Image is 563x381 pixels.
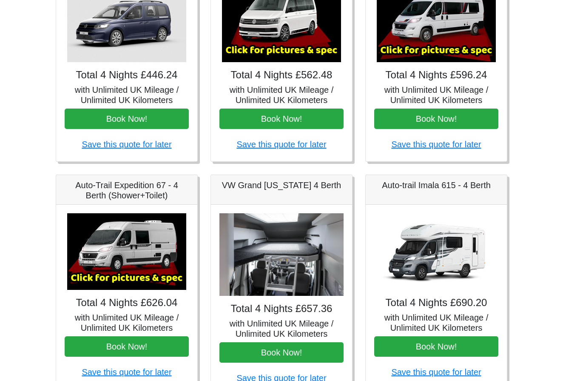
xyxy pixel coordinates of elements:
[65,180,189,201] h5: Auto-Trail Expedition 67 - 4 Berth (Shower+Toilet)
[374,336,498,357] button: Book Now!
[374,297,498,309] h4: Total 4 Nights £690.20
[65,297,189,309] h4: Total 4 Nights £626.04
[82,140,171,149] a: Save this quote for later
[374,109,498,129] button: Book Now!
[65,312,189,333] h5: with Unlimited UK Mileage / Unlimited UK Kilometers
[219,342,344,363] button: Book Now!
[65,85,189,105] h5: with Unlimited UK Mileage / Unlimited UK Kilometers
[67,213,186,290] img: Auto-Trail Expedition 67 - 4 Berth (Shower+Toilet)
[65,69,189,81] h4: Total 4 Nights £446.24
[374,180,498,190] h5: Auto-trail Imala 615 - 4 Berth
[374,69,498,81] h4: Total 4 Nights £596.24
[219,109,344,129] button: Book Now!
[236,140,326,149] a: Save this quote for later
[219,85,344,105] h5: with Unlimited UK Mileage / Unlimited UK Kilometers
[219,180,344,190] h5: VW Grand [US_STATE] 4 Berth
[219,213,344,296] img: VW Grand California 4 Berth
[391,140,481,149] a: Save this quote for later
[219,318,344,339] h5: with Unlimited UK Mileage / Unlimited UK Kilometers
[377,213,496,290] img: Auto-trail Imala 615 - 4 Berth
[374,85,498,105] h5: with Unlimited UK Mileage / Unlimited UK Kilometers
[219,303,344,315] h4: Total 4 Nights £657.36
[65,109,189,129] button: Book Now!
[82,367,171,377] a: Save this quote for later
[219,69,344,81] h4: Total 4 Nights £562.48
[374,312,498,333] h5: with Unlimited UK Mileage / Unlimited UK Kilometers
[391,367,481,377] a: Save this quote for later
[65,336,189,357] button: Book Now!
